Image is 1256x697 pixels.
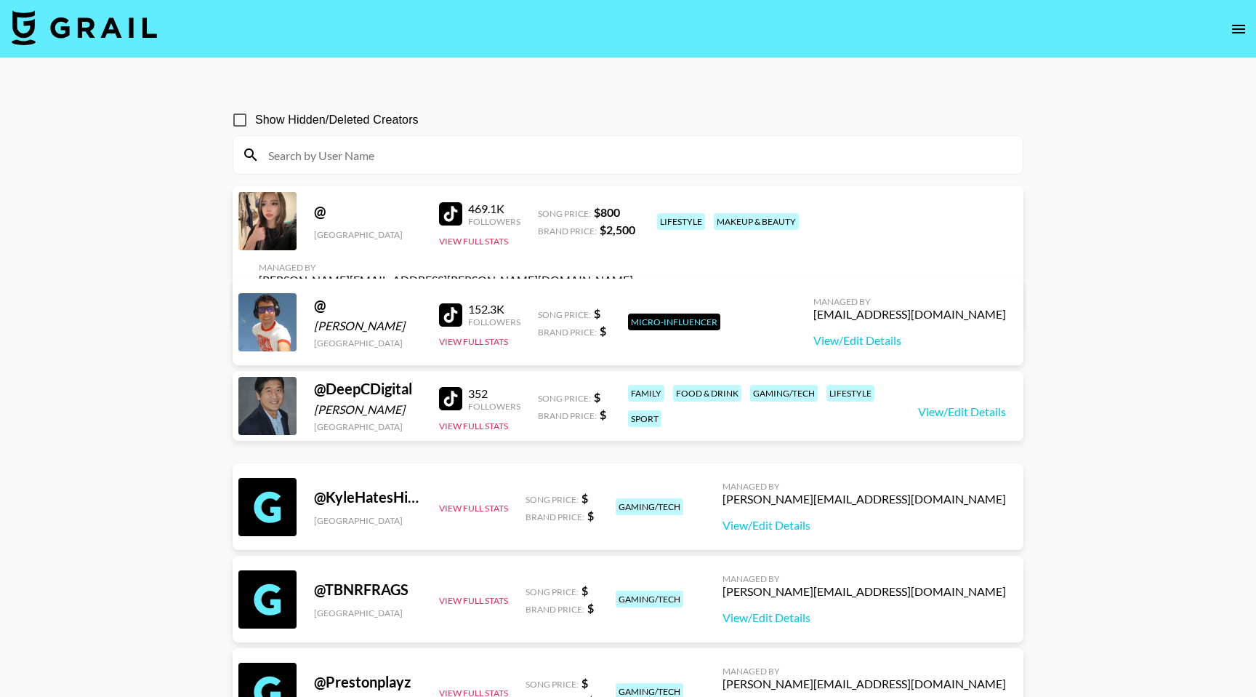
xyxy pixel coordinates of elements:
[722,481,1006,492] div: Managed By
[314,421,422,432] div: [GEOGRAPHIC_DATA]
[813,333,1006,348] a: View/Edit Details
[616,498,683,515] div: gaming/tech
[628,385,664,402] div: family
[750,385,818,402] div: gaming/tech
[581,676,588,690] strong: $
[468,216,520,227] div: Followers
[439,595,508,606] button: View Full Stats
[314,581,422,599] div: @ TBNRFRAGS
[722,518,1006,533] a: View/Edit Details
[439,421,508,431] button: View Full Stats
[594,390,600,404] strong: $
[12,10,157,45] img: Grail Talent
[439,503,508,514] button: View Full Stats
[526,586,579,597] span: Song Price:
[722,610,1006,625] a: View/Edit Details
[439,236,508,247] button: View Full Stats
[468,386,520,401] div: 352
[628,410,661,427] div: sport
[526,511,584,522] span: Brand Price:
[314,402,422,417] div: [PERSON_NAME]
[468,302,520,316] div: 152.3K
[600,324,606,338] strong: $
[722,677,1006,691] div: [PERSON_NAME][EMAIL_ADDRESS][DOMAIN_NAME]
[314,229,422,240] div: [GEOGRAPHIC_DATA]
[673,385,741,402] div: food & drink
[722,666,1006,677] div: Managed By
[526,604,584,615] span: Brand Price:
[526,494,579,505] span: Song Price:
[538,208,591,219] span: Song Price:
[259,143,1014,167] input: Search by User Name
[587,601,594,615] strong: $
[538,309,591,320] span: Song Price:
[594,306,600,320] strong: $
[314,488,422,506] div: @ KyleHatesHiking
[918,405,1006,419] a: View/Edit Details
[468,202,520,216] div: 469.1K
[813,307,1006,322] div: [EMAIL_ADDRESS][DOMAIN_NAME]
[1224,15,1253,44] button: open drawer
[526,679,579,690] span: Song Price:
[314,202,422,220] div: @
[714,213,799,230] div: makeup & beauty
[314,296,422,314] div: @
[314,515,422,526] div: [GEOGRAPHIC_DATA]
[594,205,620,219] strong: $ 800
[439,336,508,347] button: View Full Stats
[722,584,1006,599] div: [PERSON_NAME][EMAIL_ADDRESS][DOMAIN_NAME]
[468,401,520,412] div: Followers
[314,319,422,333] div: [PERSON_NAME]
[587,509,594,522] strong: $
[538,226,597,236] span: Brand Price:
[722,492,1006,506] div: [PERSON_NAME][EMAIL_ADDRESS][DOMAIN_NAME]
[538,410,597,421] span: Brand Price:
[616,591,683,608] div: gaming/tech
[581,491,588,505] strong: $
[468,316,520,327] div: Followers
[314,338,422,348] div: [GEOGRAPHIC_DATA]
[314,380,422,398] div: @ DeepCDigital
[813,296,1006,307] div: Managed By
[657,213,705,230] div: lifestyle
[600,407,606,421] strong: $
[826,385,874,402] div: lifestyle
[722,573,1006,584] div: Managed By
[314,673,422,691] div: @ Prestonplayz
[259,273,633,287] div: [PERSON_NAME][EMAIL_ADDRESS][PERSON_NAME][DOMAIN_NAME]
[314,608,422,618] div: [GEOGRAPHIC_DATA]
[259,262,633,273] div: Managed By
[538,327,597,338] span: Brand Price:
[628,314,720,330] div: Micro-Influencer
[255,111,419,129] span: Show Hidden/Deleted Creators
[538,393,591,404] span: Song Price:
[581,584,588,597] strong: $
[600,223,635,236] strong: $ 2,500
